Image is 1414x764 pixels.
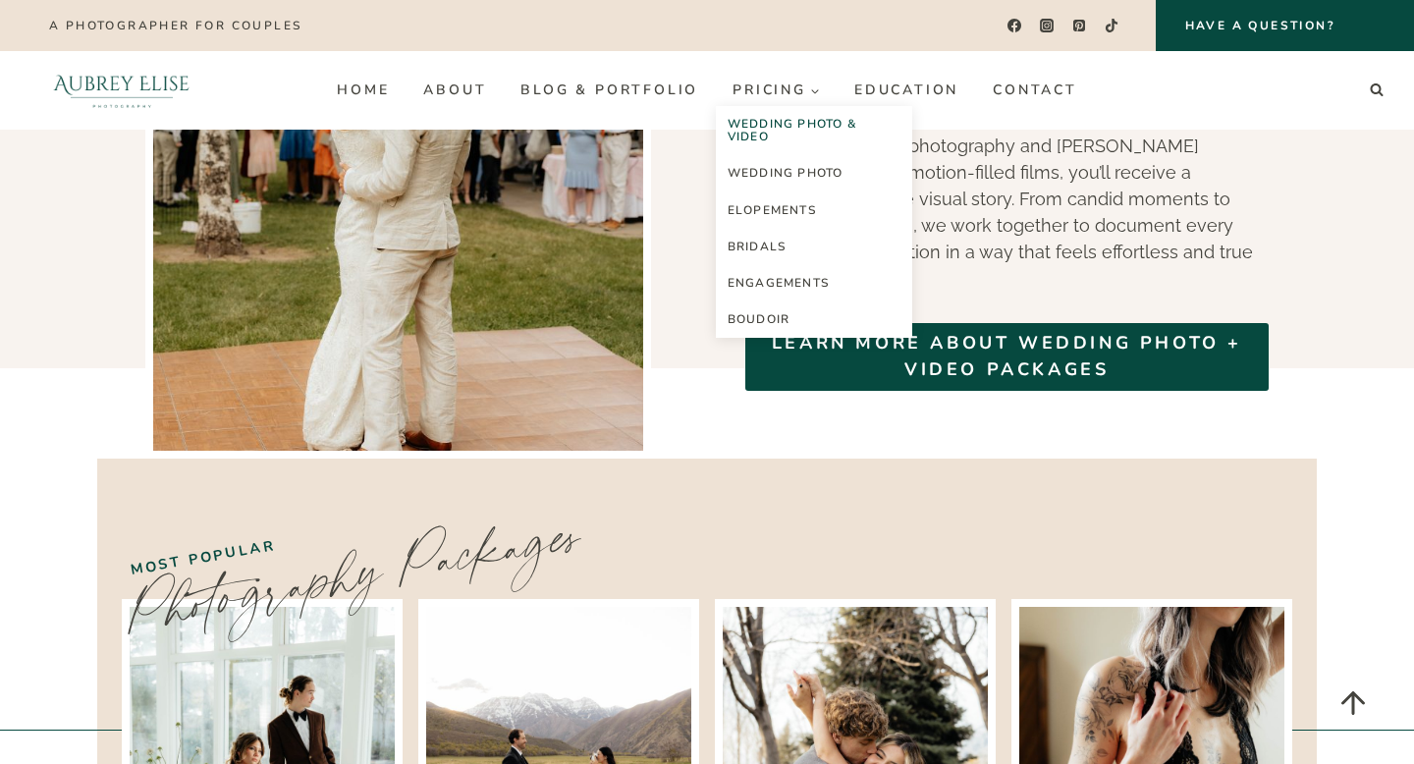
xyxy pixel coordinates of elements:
a: Wedding Photo [716,155,912,191]
a: Boudoir [716,301,912,338]
p: A photographer for couples [49,19,301,32]
h2: Photography Packages [125,374,1290,647]
nav: Primary [320,75,1094,106]
span: Learn more about wedding photo + Video packages [763,330,1251,383]
a: Home [320,75,407,106]
a: Facebook [1000,12,1028,40]
a: Bridals [716,229,912,265]
a: Contact [976,75,1095,106]
a: Learn more about wedding photo + Video packages [745,323,1269,390]
a: Elopements [716,192,912,229]
a: Wedding Photo & Video [716,106,912,155]
a: About [407,75,504,106]
p: [PERSON_NAME] Films and I have teamed up to offer seamless wedding photo and video packages that ... [745,53,1269,292]
img: Aubrey Elise Photography [24,51,220,130]
a: Education [837,75,975,106]
a: TikTok [1098,12,1126,40]
a: Instagram [1033,12,1061,40]
button: View Search Form [1363,77,1390,104]
button: Child menu of Pricing [716,75,838,106]
a: Scroll to top [1321,671,1385,735]
p: most popular [129,357,1285,581]
a: Engagements [716,265,912,301]
a: Blog & Portfolio [504,75,716,106]
a: Pinterest [1065,12,1094,40]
